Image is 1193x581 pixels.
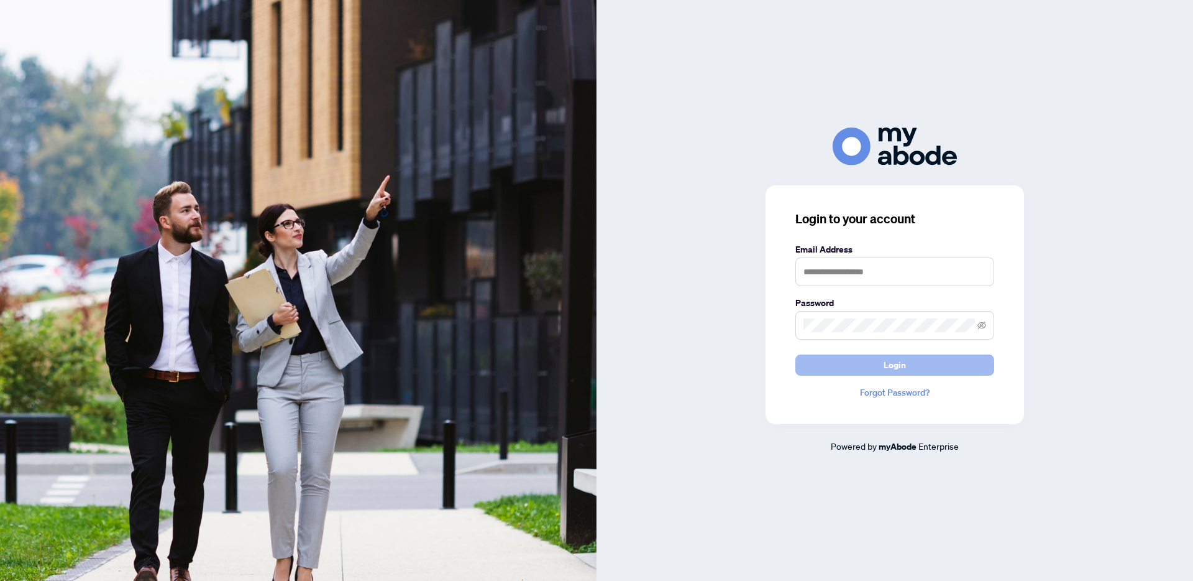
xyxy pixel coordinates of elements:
[795,210,994,228] h3: Login to your account
[795,386,994,399] a: Forgot Password?
[879,440,916,453] a: myAbode
[884,355,906,375] span: Login
[795,243,994,256] label: Email Address
[833,128,957,165] img: ma-logo
[795,355,994,376] button: Login
[795,296,994,310] label: Password
[977,321,986,330] span: eye-invisible
[831,440,877,452] span: Powered by
[918,440,959,452] span: Enterprise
